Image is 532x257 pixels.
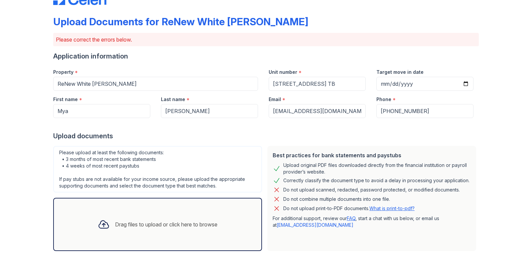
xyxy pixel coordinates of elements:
[376,96,391,103] label: Phone
[56,36,476,44] p: Please correct the errors below.
[347,215,355,221] a: FAQ
[283,195,390,203] div: Do not combine multiple documents into one file.
[283,177,469,185] div: Correctly classify the document type to avoid a delay in processing your application.
[369,205,415,211] a: What is print-to-pdf?
[53,52,479,61] div: Application information
[277,222,353,228] a: [EMAIL_ADDRESS][DOMAIN_NAME]
[283,186,460,194] div: Do not upload scanned, redacted, password protected, or modified documents.
[273,151,471,159] div: Best practices for bank statements and paystubs
[53,146,262,193] div: Please upload at least the following documents: • 3 months of most recent bank statements • 4 wee...
[53,131,479,141] div: Upload documents
[283,205,415,212] p: Do not upload print-to-PDF documents.
[269,69,297,75] label: Unit number
[115,220,217,228] div: Drag files to upload or click here to browse
[53,16,308,28] div: Upload Documents for ReNew White [PERSON_NAME]
[283,162,471,175] div: Upload original PDF files downloaded directly from the financial institution or payroll provider’...
[53,96,78,103] label: First name
[161,96,185,103] label: Last name
[273,215,471,228] p: For additional support, review our , start a chat with us below, or email us at
[53,69,73,75] label: Property
[269,96,281,103] label: Email
[376,69,424,75] label: Target move in date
